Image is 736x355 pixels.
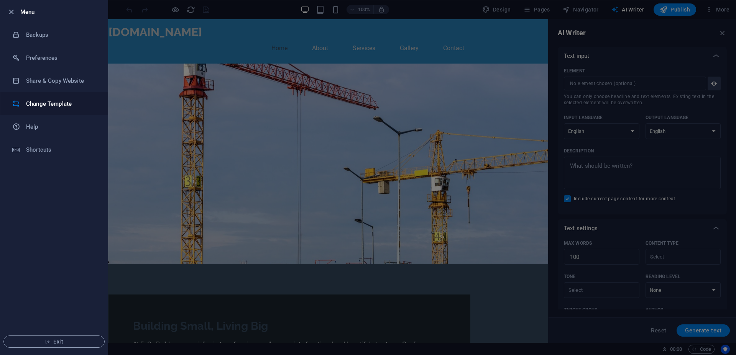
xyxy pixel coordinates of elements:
[0,115,108,138] a: Help
[26,76,97,85] h6: Share & Copy Website
[3,335,105,348] button: Exit
[18,304,27,306] button: 1
[18,322,27,324] button: 3
[26,122,97,131] h6: Help
[26,30,97,39] h6: Backups
[26,145,97,154] h6: Shortcuts
[26,99,97,108] h6: Change Template
[10,339,98,345] span: Exit
[26,53,97,62] h6: Preferences
[18,313,27,315] button: 2
[20,7,102,16] h6: Menu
